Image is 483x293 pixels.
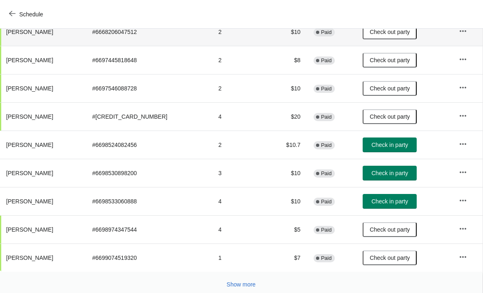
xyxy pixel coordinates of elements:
td: $10 [268,74,307,102]
td: $8 [268,46,307,74]
td: 2 [212,131,268,159]
td: # 6699074519320 [86,243,212,272]
td: # 6698974347544 [86,215,212,243]
span: Paid [321,255,332,261]
td: # 6698533060888 [86,187,212,215]
td: # [CREDIT_CARD_NUMBER] [86,102,212,131]
span: Check in party [372,142,408,148]
span: Paid [321,198,332,205]
td: 2 [212,18,268,46]
button: Show more [223,277,259,292]
span: Check in party [372,198,408,205]
td: # 6668206047512 [86,18,212,46]
span: Paid [321,170,332,177]
span: [PERSON_NAME] [6,29,53,35]
td: 4 [212,102,268,131]
td: 1 [212,243,268,272]
button: Check out party [363,53,417,68]
td: $10 [268,159,307,187]
td: $10.7 [268,131,307,159]
button: Schedule [4,7,50,22]
span: Paid [321,57,332,64]
td: 4 [212,215,268,243]
button: Check in party [363,137,417,152]
span: Show more [227,281,256,288]
span: Paid [321,29,332,36]
span: Check out party [370,255,410,261]
button: Check out party [363,25,417,39]
button: Check in party [363,166,417,180]
span: Paid [321,227,332,233]
span: Paid [321,142,332,149]
button: Check out party [363,222,417,237]
span: Check out party [370,29,410,35]
td: $7 [268,243,307,272]
span: [PERSON_NAME] [6,57,53,63]
span: Check out party [370,226,410,233]
td: # 6697445818648 [86,46,212,74]
span: [PERSON_NAME] [6,198,53,205]
td: # 6698530898200 [86,159,212,187]
span: Schedule [19,11,43,18]
span: Check out party [370,85,410,92]
span: Check out party [370,57,410,63]
span: [PERSON_NAME] [6,255,53,261]
span: Paid [321,114,332,120]
span: [PERSON_NAME] [6,142,53,148]
button: Check out party [363,81,417,96]
td: 3 [212,159,268,187]
span: Paid [321,86,332,92]
td: 4 [212,187,268,215]
button: Check in party [363,194,417,209]
td: # 6698524082456 [86,131,212,159]
td: # 6697546088728 [86,74,212,102]
button: Check out party [363,109,417,124]
td: 2 [212,46,268,74]
td: $10 [268,18,307,46]
span: [PERSON_NAME] [6,85,53,92]
span: Check in party [372,170,408,176]
td: $10 [268,187,307,215]
td: $20 [268,102,307,131]
td: 2 [212,74,268,102]
button: Check out party [363,250,417,265]
span: [PERSON_NAME] [6,226,53,233]
td: $5 [268,215,307,243]
span: Check out party [370,113,410,120]
span: [PERSON_NAME] [6,170,53,176]
span: [PERSON_NAME] [6,113,53,120]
